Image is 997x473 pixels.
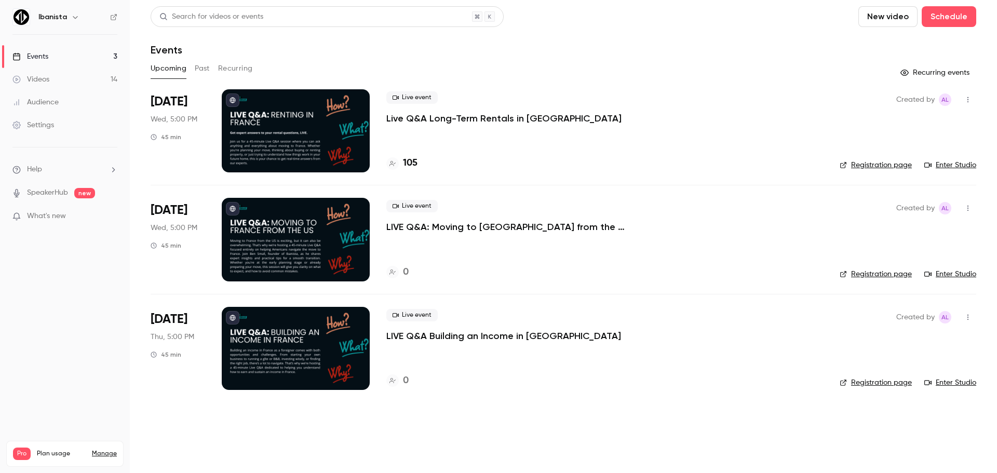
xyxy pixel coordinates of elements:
[403,156,417,170] h4: 105
[386,200,438,212] span: Live event
[151,198,205,281] div: Oct 22 Wed, 5:00 PM (Europe/London)
[12,120,54,130] div: Settings
[151,89,205,172] div: Oct 1 Wed, 5:00 PM (Europe/London)
[386,265,409,279] a: 0
[924,160,976,170] a: Enter Studio
[858,6,918,27] button: New video
[38,12,67,22] h6: Ibanista
[105,212,117,221] iframe: Noticeable Trigger
[924,269,976,279] a: Enter Studio
[151,60,186,77] button: Upcoming
[403,265,409,279] h4: 0
[151,93,187,110] span: [DATE]
[840,160,912,170] a: Registration page
[37,450,86,458] span: Plan usage
[939,202,951,214] span: Alexandra Lhomond
[941,311,949,323] span: AL
[840,269,912,279] a: Registration page
[151,307,205,390] div: Nov 6 Thu, 5:00 PM (Europe/London)
[151,350,181,359] div: 45 min
[939,93,951,106] span: Alexandra Lhomond
[159,11,263,22] div: Search for videos or events
[896,311,935,323] span: Created by
[74,188,95,198] span: new
[403,374,409,388] h4: 0
[151,241,181,250] div: 45 min
[896,64,976,81] button: Recurring events
[896,93,935,106] span: Created by
[13,9,30,25] img: Ibanista
[386,374,409,388] a: 0
[12,74,49,85] div: Videos
[151,311,187,328] span: [DATE]
[12,164,117,175] li: help-dropdown-opener
[386,112,622,125] a: Live Q&A Long-Term Rentals in [GEOGRAPHIC_DATA]
[840,377,912,388] a: Registration page
[27,187,68,198] a: SpeakerHub
[151,202,187,219] span: [DATE]
[218,60,253,77] button: Recurring
[386,330,621,342] a: LIVE Q&A Building an Income in [GEOGRAPHIC_DATA]
[151,44,182,56] h1: Events
[12,97,59,107] div: Audience
[386,156,417,170] a: 105
[896,202,935,214] span: Created by
[151,133,181,141] div: 45 min
[12,51,48,62] div: Events
[27,211,66,222] span: What's new
[151,114,197,125] span: Wed, 5:00 PM
[922,6,976,27] button: Schedule
[386,221,698,233] a: LIVE Q&A: Moving to [GEOGRAPHIC_DATA] from the [GEOGRAPHIC_DATA]
[195,60,210,77] button: Past
[151,223,197,233] span: Wed, 5:00 PM
[13,448,31,460] span: Pro
[151,332,194,342] span: Thu, 5:00 PM
[924,377,976,388] a: Enter Studio
[386,91,438,104] span: Live event
[941,202,949,214] span: AL
[941,93,949,106] span: AL
[386,309,438,321] span: Live event
[27,164,42,175] span: Help
[939,311,951,323] span: Alexandra Lhomond
[92,450,117,458] a: Manage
